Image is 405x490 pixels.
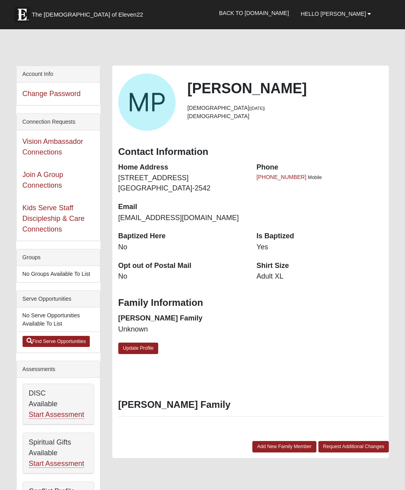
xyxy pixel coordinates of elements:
a: Join A Group Connections [23,171,63,189]
li: [DEMOGRAPHIC_DATA] [187,112,383,121]
dt: [PERSON_NAME] Family [118,313,245,324]
a: Hello [PERSON_NAME] [295,4,377,24]
dd: [EMAIL_ADDRESS][DOMAIN_NAME] [118,213,245,223]
dt: Home Address [118,162,245,173]
a: Find Serve Opportunities [23,336,90,347]
dd: No [118,242,245,253]
h3: Family Information [118,297,383,309]
a: View Fullsize Photo [118,73,176,131]
li: [DEMOGRAPHIC_DATA] [187,104,383,112]
dt: Shirt Size [257,261,383,271]
h3: [PERSON_NAME] Family [118,399,383,411]
div: Spiritual Gifts Available [23,433,94,473]
h2: [PERSON_NAME] [187,80,383,97]
dt: Baptized Here [118,231,245,241]
a: Start Assessment [29,460,84,468]
h3: Contact Information [118,146,383,158]
a: Change Password [23,90,81,98]
dt: Email [118,202,245,212]
a: [PHONE_NUMBER] [257,174,307,180]
small: ([DATE]) [249,106,265,111]
dd: Unknown [118,324,245,335]
a: Vision Ambassador Connections [23,138,83,156]
dd: Adult XL [257,271,383,282]
li: No Groups Available To List [17,266,100,282]
a: Request Additional Changes [318,441,389,452]
div: Assessments [17,361,100,378]
div: Groups [17,249,100,266]
dt: Opt out of Postal Mail [118,261,245,271]
dt: Phone [257,162,383,173]
span: Hello [PERSON_NAME] [301,11,366,17]
span: The [DEMOGRAPHIC_DATA] of Eleven22 [32,11,143,19]
a: Back to [DOMAIN_NAME] [213,3,295,23]
dd: [STREET_ADDRESS] [GEOGRAPHIC_DATA]-2542 [118,173,245,193]
a: The [DEMOGRAPHIC_DATA] of Eleven22 [10,3,168,23]
span: Mobile [308,175,322,180]
div: Serve Opportunities [17,291,100,307]
div: Connection Requests [17,114,100,130]
a: Kids Serve Staff Discipleship & Care Connections [23,204,85,233]
li: No Serve Opportunities Available To List [17,307,100,332]
div: Account Info [17,66,100,83]
a: Update Profile [118,343,159,354]
a: Start Assessment [29,411,84,419]
dt: Is Baptized [257,231,383,241]
dd: No [118,271,245,282]
dd: Yes [257,242,383,253]
div: DISC Available [23,384,94,424]
img: Eleven22 logo [14,7,30,23]
a: Add New Family Member [252,441,316,452]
